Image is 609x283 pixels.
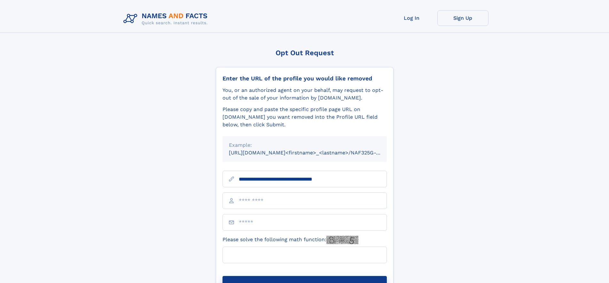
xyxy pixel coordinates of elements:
div: You, or an authorized agent on your behalf, may request to opt-out of the sale of your informatio... [223,86,387,102]
small: [URL][DOMAIN_NAME]<firstname>_<lastname>/NAF325G-xxxxxxxx [229,150,399,156]
label: Please solve the following math function: [223,236,358,244]
div: Please copy and paste the specific profile page URL on [DOMAIN_NAME] you want removed into the Pr... [223,106,387,129]
div: Enter the URL of the profile you would like removed [223,75,387,82]
a: Log In [386,10,437,26]
a: Sign Up [437,10,488,26]
div: Opt Out Request [216,49,394,57]
div: Example: [229,141,380,149]
img: Logo Names and Facts [121,10,213,27]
